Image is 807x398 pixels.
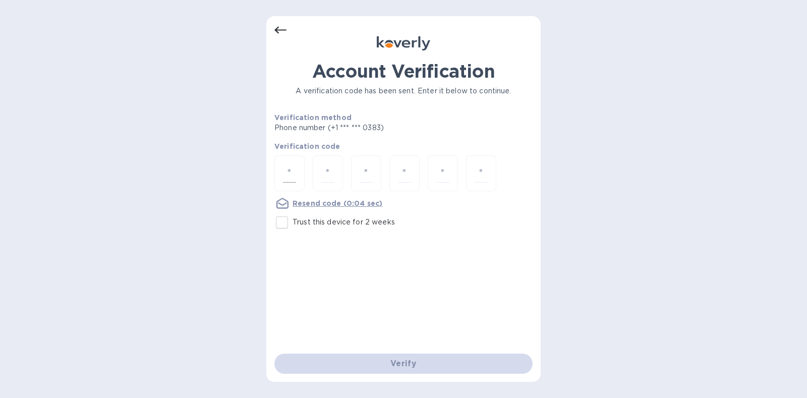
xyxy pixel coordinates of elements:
[274,61,533,82] h1: Account Verification
[274,141,533,151] p: Verification code
[274,86,533,96] p: A verification code has been sent. Enter it below to continue.
[274,113,352,122] b: Verification method
[274,123,461,133] p: Phone number (+1 *** *** 0383)
[293,199,382,207] u: Resend code (0:04 sec)
[293,217,395,228] p: Trust this device for 2 weeks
